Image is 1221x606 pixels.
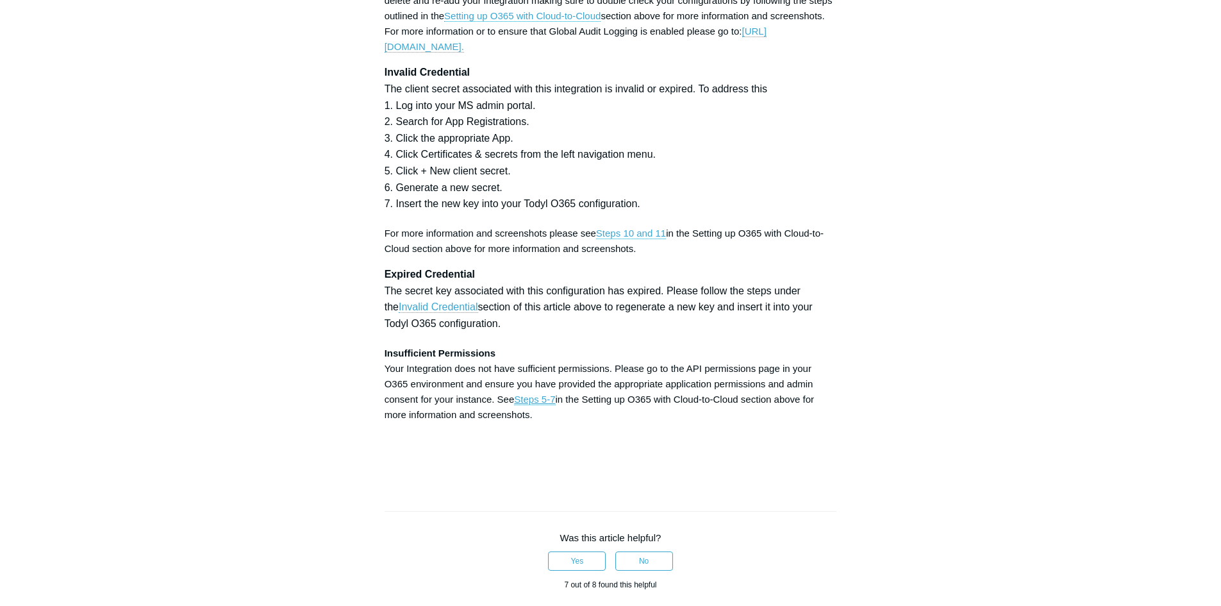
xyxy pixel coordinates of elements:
strong: Insufficient Permissions [385,348,495,358]
p: Your Integration does not have sufficient permissions. Please go to the API permissions page in y... [385,346,837,423]
span: Was this article helpful? [560,532,661,543]
button: This article was not helpful [615,551,673,571]
strong: Expired Credential [385,269,475,280]
h4: The secret key associated with this configuration has expired. Please follow the steps under the ... [385,266,837,332]
h4: The client secret associated with this integration is invalid or expired. To address this 1. Log ... [385,64,837,212]
a: Invalid Credential [399,301,478,313]
strong: Invalid Credential [385,67,470,78]
a: Steps 5-7 [514,394,555,405]
span: 7 out of 8 found this helpful [564,580,656,589]
button: This article was helpful [548,551,606,571]
a: Steps 10 and 11 [596,228,666,239]
p: For more information and screenshots please see in the Setting up O365 with Cloud-to-Cloud sectio... [385,226,837,257]
a: Setting up O365 with Cloud-to-Cloud [444,10,601,22]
